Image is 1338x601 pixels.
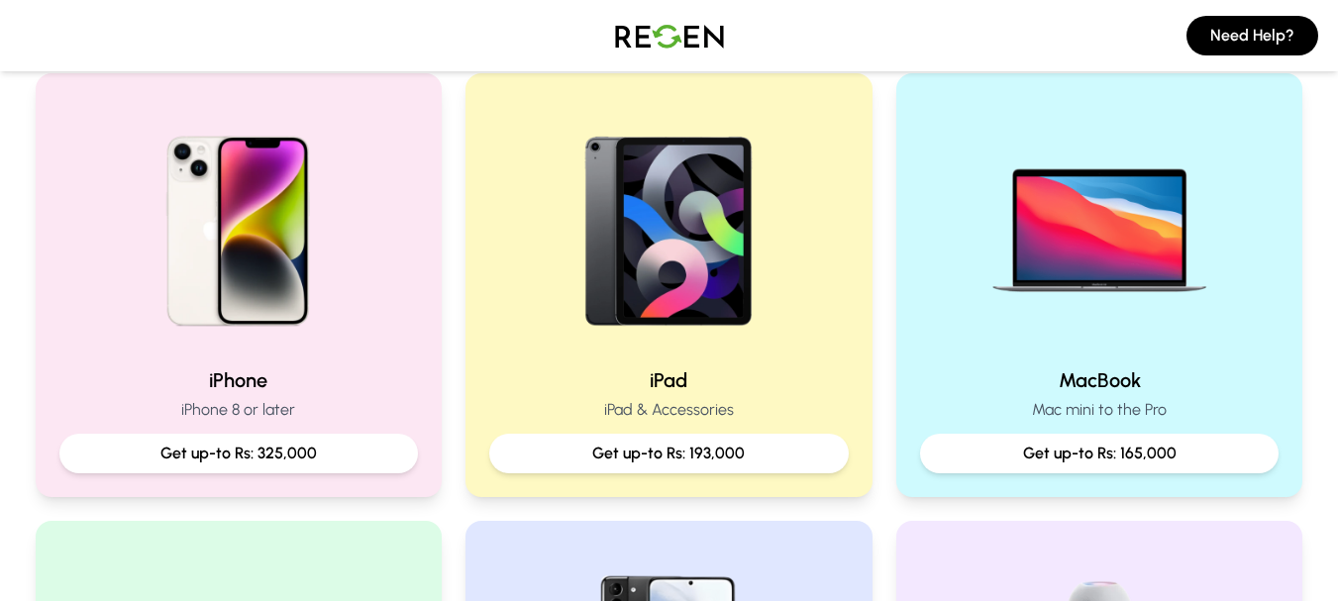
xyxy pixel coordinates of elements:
p: Get up-to Rs: 165,000 [936,442,1264,465]
p: iPad & Accessories [489,398,849,422]
p: Mac mini to the Pro [920,398,1280,422]
h2: MacBook [920,366,1280,394]
img: iPhone [112,97,365,351]
img: Logo [600,8,739,63]
p: iPhone 8 or later [59,398,419,422]
h2: iPad [489,366,849,394]
p: Get up-to Rs: 325,000 [75,442,403,465]
p: Get up-to Rs: 193,000 [505,442,833,465]
img: MacBook [973,97,1226,351]
h2: iPhone [59,366,419,394]
button: Need Help? [1186,16,1318,55]
img: iPad [542,97,795,351]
